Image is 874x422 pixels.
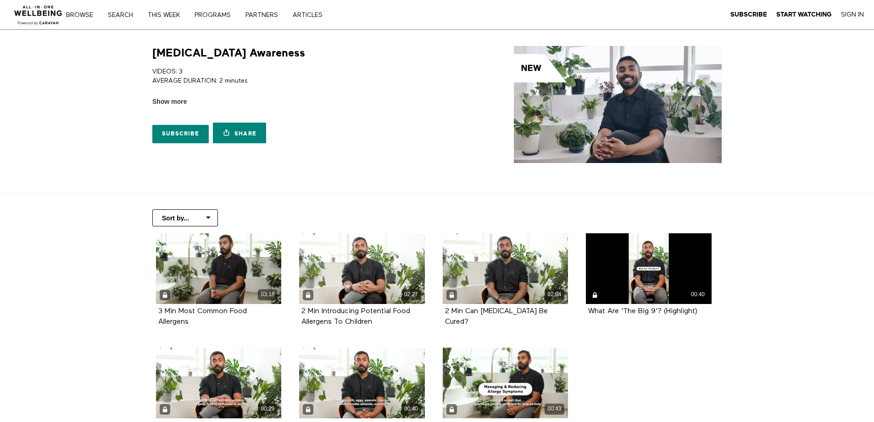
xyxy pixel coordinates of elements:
[588,308,697,315] a: What Are 'The Big 9'? (Highlight)
[289,12,332,18] a: ARTICLES
[688,289,708,300] div: 00:40
[158,308,247,325] a: 3 Min Most Common Food Allergens
[63,12,103,18] a: Browse
[152,67,434,86] p: VIDEOS: 3 AVERAGE DURATION: 2 minutes
[401,404,421,414] div: 00:40
[152,97,187,107] span: Show more
[841,11,864,19] a: Sign In
[152,125,209,143] a: Subscribe
[258,404,278,414] div: 00:29
[545,404,564,414] div: 00:43
[776,11,832,18] strong: Start Watching
[445,308,548,326] strong: 2 Min Can Allergies Be Cured?
[156,233,282,304] a: 3 Min Most Common Food Allergens 03:18
[401,289,421,300] div: 02:27
[443,233,568,304] a: 2 Min Can Allergies Be Cured? 02:04
[299,348,425,418] a: What Are 'The Big 9'? (Highlight) 00:40
[588,308,697,315] strong: What Are 'The Big 9'? (Highlight)
[72,10,341,19] nav: Primary
[242,12,288,18] a: PARTNERS
[105,12,143,18] a: Search
[545,289,564,300] div: 02:04
[156,348,282,418] a: Safely Introducing Allergenic Foods To Babies (Highlight) 00:29
[191,12,240,18] a: PROGRAMS
[301,308,410,325] a: 2 Min Introducing Potential Food Allergens To Children
[445,308,548,325] a: 2 Min Can [MEDICAL_DATA] Be Cured?
[586,233,712,304] a: What Are 'The Big 9'? (Highlight) 00:40
[730,11,767,19] a: Subscribe
[776,11,832,19] a: Start Watching
[145,12,189,18] a: THIS WEEK
[730,11,767,18] strong: Subscribe
[514,46,722,163] img: Food Allergy Awareness
[299,233,425,304] a: 2 Min Introducing Potential Food Allergens To Children 02:27
[213,123,266,143] a: Share
[443,348,568,418] a: Managing & Reducing Allergy Symptoms (Highlight) 00:43
[152,46,305,60] h1: [MEDICAL_DATA] Awareness
[258,289,278,300] div: 03:18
